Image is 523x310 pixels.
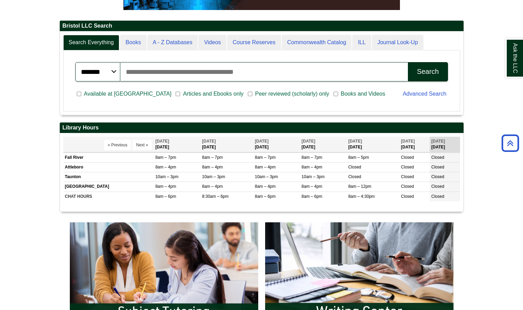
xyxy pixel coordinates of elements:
td: [GEOGRAPHIC_DATA] [63,182,154,192]
span: 10am – 3pm [255,174,278,179]
span: Closed [401,174,414,179]
input: Articles and Ebooks only [176,91,180,97]
span: Closed [348,174,361,179]
td: Fall River [63,153,154,163]
span: 8am – 4pm [155,184,176,189]
span: Closed [401,155,414,160]
span: Closed [431,184,444,189]
span: Peer reviewed (scholarly) only [252,90,332,98]
a: A - Z Databases [147,35,198,50]
button: Search [408,62,448,81]
span: [DATE] [401,139,415,144]
span: Closed [431,174,444,179]
span: Articles and Ebooks only [180,90,246,98]
a: Back to Top [499,138,521,148]
span: 8am – 4:30pm [348,194,375,199]
span: 8:30am – 6pm [202,194,229,199]
span: 10am – 3pm [301,174,325,179]
span: Closed [431,194,444,199]
span: 10am – 3pm [155,174,178,179]
th: [DATE] [153,137,200,152]
td: Attleboro [63,163,154,172]
a: Search Everything [63,35,120,50]
div: Search [417,68,439,76]
span: 10am – 3pm [202,174,225,179]
a: Books [120,35,146,50]
span: 8am – 6pm [155,194,176,199]
td: CHAT HOURS [63,192,154,201]
span: Available at [GEOGRAPHIC_DATA] [81,90,174,98]
button: « Previous [104,140,131,150]
span: [DATE] [431,139,445,144]
span: Closed [401,194,414,199]
span: Closed [348,165,361,169]
span: Closed [431,155,444,160]
span: 8am – 7pm [155,155,176,160]
a: Commonwealth Catalog [282,35,352,50]
button: Next » [132,140,152,150]
th: [DATE] [200,137,253,152]
a: Advanced Search [403,91,446,97]
td: Taunton [63,172,154,182]
span: [DATE] [348,139,362,144]
th: [DATE] [253,137,300,152]
span: [DATE] [301,139,315,144]
span: 8am – 7pm [301,155,322,160]
span: [DATE] [255,139,269,144]
span: Closed [401,184,414,189]
span: [DATE] [155,139,169,144]
span: 8am – 7pm [202,155,223,160]
span: Closed [431,165,444,169]
span: 8am – 6pm [255,194,275,199]
input: Peer reviewed (scholarly) only [248,91,252,97]
span: 8am – 4pm [202,184,223,189]
a: ILL [352,35,371,50]
a: Journal Look-Up [372,35,423,50]
span: 8am – 7pm [255,155,275,160]
span: 8am – 4pm [301,184,322,189]
span: 8am – 4pm [301,165,322,169]
span: 8am – 4pm [202,165,223,169]
span: 8am – 12pm [348,184,371,189]
span: [DATE] [202,139,216,144]
input: Books and Videos [334,91,338,97]
a: Course Reserves [227,35,281,50]
h2: Library Hours [60,123,464,133]
th: [DATE] [346,137,399,152]
th: [DATE] [399,137,430,152]
span: 8am – 5pm [348,155,369,160]
span: 8am – 4pm [155,165,176,169]
th: [DATE] [300,137,346,152]
span: 8am – 6pm [301,194,322,199]
span: 8am – 4pm [255,165,275,169]
input: Available at [GEOGRAPHIC_DATA] [77,91,81,97]
h2: Bristol LLC Search [60,21,464,31]
span: Books and Videos [338,90,388,98]
a: Videos [198,35,226,50]
span: Closed [401,165,414,169]
span: 8am – 4pm [255,184,275,189]
th: [DATE] [430,137,460,152]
